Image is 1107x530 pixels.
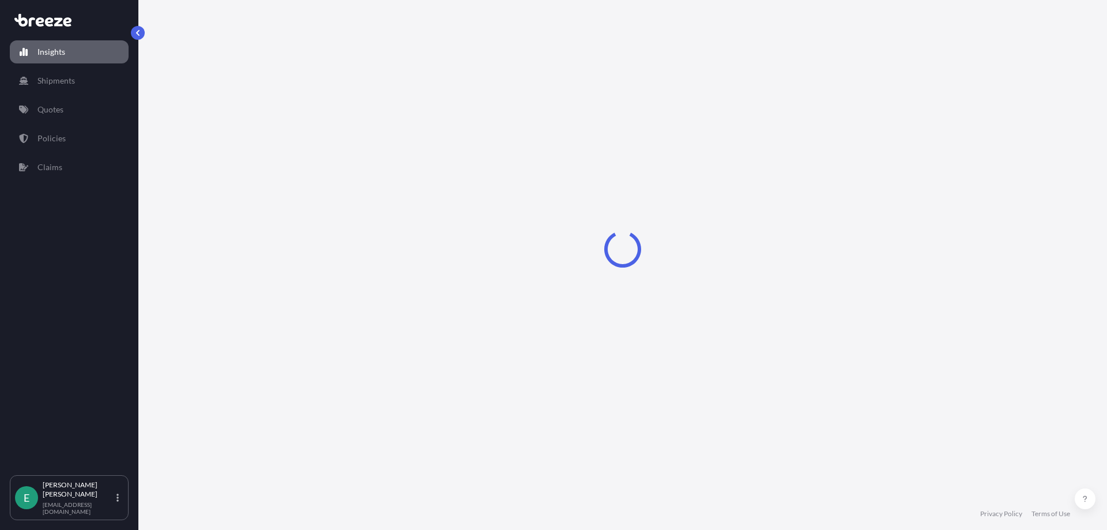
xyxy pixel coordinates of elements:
a: Policies [10,127,129,150]
a: Insights [10,40,129,63]
a: Claims [10,156,129,179]
p: Insights [37,46,65,58]
a: Privacy Policy [980,509,1022,518]
p: Claims [37,161,62,173]
a: Shipments [10,69,129,92]
p: Policies [37,133,66,144]
span: E [24,492,29,503]
a: Terms of Use [1031,509,1070,518]
p: Shipments [37,75,75,87]
p: [EMAIL_ADDRESS][DOMAIN_NAME] [43,501,114,515]
p: Quotes [37,104,63,115]
p: [PERSON_NAME] [PERSON_NAME] [43,480,114,499]
a: Quotes [10,98,129,121]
